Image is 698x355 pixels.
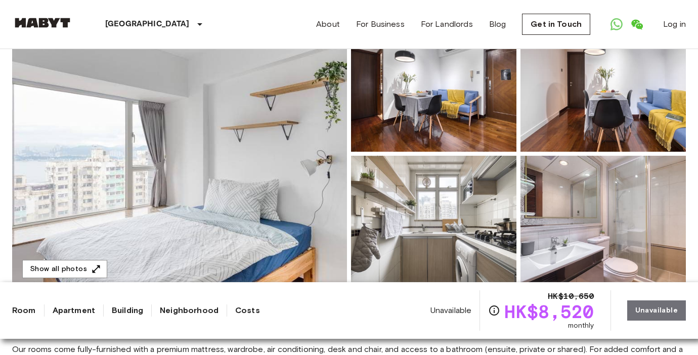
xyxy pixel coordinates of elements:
[520,19,686,152] img: Picture of unit HK-01-028-001-02
[489,18,506,30] a: Blog
[568,321,594,331] span: monthly
[22,260,107,279] button: Show all photos
[627,14,647,34] a: Open WeChat
[430,305,472,316] span: Unavailable
[351,156,516,288] img: Picture of unit HK-01-028-001-02
[316,18,340,30] a: About
[421,18,473,30] a: For Landlords
[520,156,686,288] img: Picture of unit HK-01-028-001-02
[160,304,219,317] a: Neighborhood
[351,19,516,152] img: Picture of unit HK-01-028-001-02
[522,14,590,35] a: Get in Touch
[488,304,500,317] svg: Check cost overview for full price breakdown. Please note that discounts apply to new joiners onl...
[12,304,36,317] a: Room
[112,304,143,317] a: Building
[12,18,73,28] img: Habyt
[356,18,405,30] a: For Business
[105,18,190,30] p: [GEOGRAPHIC_DATA]
[548,290,594,302] span: HK$10,650
[663,18,686,30] a: Log in
[53,304,95,317] a: Apartment
[504,302,594,321] span: HK$8,520
[606,14,627,34] a: Open WhatsApp
[12,19,347,288] img: Marketing picture of unit HK-01-028-001-02
[235,304,260,317] a: Costs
